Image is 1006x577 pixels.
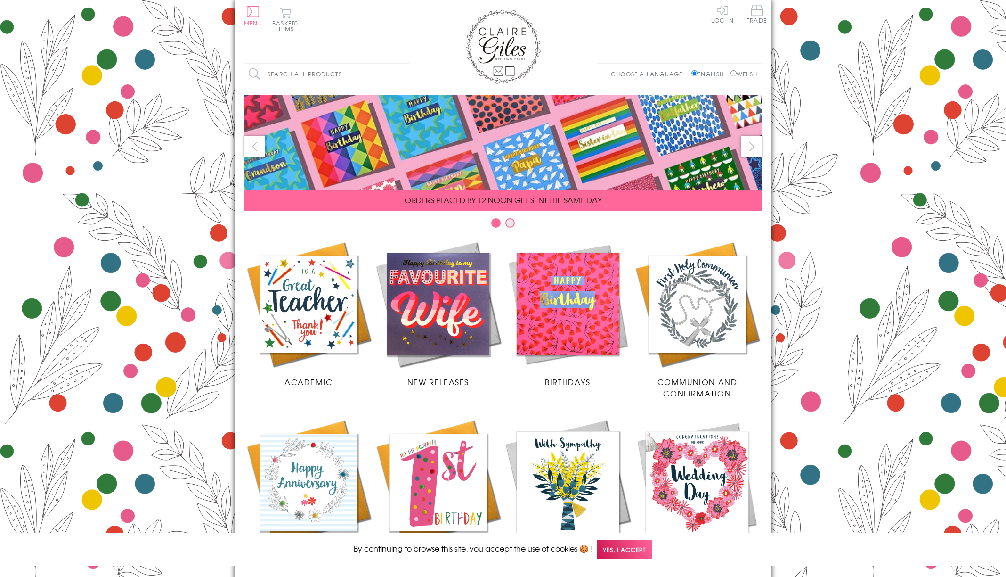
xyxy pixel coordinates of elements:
[491,218,501,228] button: Carousel Page 1 (Current Slide)
[711,5,734,23] a: Log In
[730,70,737,76] input: Welsh
[284,376,333,387] span: Academic
[730,70,757,78] label: Welsh
[244,6,262,26] button: Menu
[244,136,265,157] button: prev
[691,70,729,78] label: English
[633,239,762,399] a: Communion and Confirmation
[747,5,767,23] span: Trade
[373,239,503,387] a: New Releases
[633,418,762,566] a: Wedding Occasions
[405,194,602,206] span: ORDERS PLACED BY 12 NOON GET SENT THE SAME DAY
[505,218,515,228] button: Carousel Page 2
[741,136,762,157] button: next
[657,376,738,399] span: Communion and Confirmation
[465,9,541,84] img: Claire Giles Greetings Cards
[747,5,767,25] a: Trade
[244,418,373,566] a: Anniversary
[545,376,590,387] span: Birthdays
[503,239,633,387] a: Birthdays
[276,19,298,33] span: 0 items
[597,540,652,559] span: Yes, I accept
[611,70,690,78] p: Choose a language:
[503,418,633,566] a: Sympathy
[244,19,262,27] span: Menu
[244,239,373,387] a: Academic
[373,418,503,566] a: Age Cards
[244,218,762,232] div: Carousel Pagination
[272,8,298,32] button: Basket0 items
[407,376,469,387] span: New Releases
[691,70,698,76] input: English
[399,64,409,85] input: Search
[244,64,409,85] input: Search all products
